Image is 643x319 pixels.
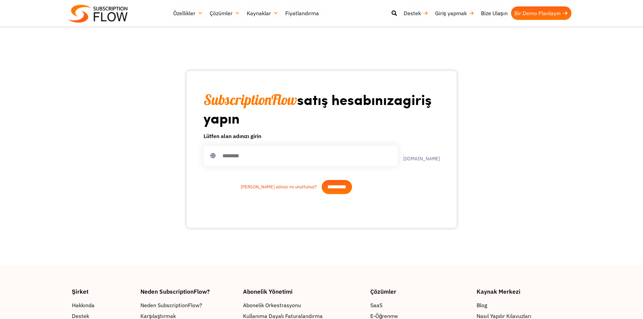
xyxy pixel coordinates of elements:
[204,133,261,139] font: Lütfen alan adınızı girin
[477,288,520,295] font: Kaynak Merkezi
[370,288,396,295] font: Çözümler
[204,91,297,109] font: SubscriptionFlow
[478,6,511,20] a: Bize Ulaşın
[210,10,233,17] font: Çözümler
[477,301,571,309] a: Blog
[400,6,432,20] a: Destek
[170,6,206,20] a: Özellikler
[204,89,432,128] font: giriş yapın
[514,10,561,17] font: Bir Demo Planlayın
[72,301,134,309] a: Hakkında
[404,10,421,17] font: Destek
[282,6,322,20] a: Fiyatlandırma
[140,301,236,309] a: Neden SubscriptionFlow?
[243,302,301,309] font: Abonelik Orkestrasyonu
[511,6,571,20] a: Bir Demo Planlayın
[297,89,403,109] font: satış hesabınıza
[481,10,508,17] font: Bize Ulaşın
[435,10,467,17] font: Giriş yapmak
[403,150,440,162] font: .[DOMAIN_NAME]
[206,6,243,20] a: Çözümler
[285,10,319,17] font: Fiyatlandırma
[241,184,317,190] font: [PERSON_NAME] adınızı mı unuttunuz?
[140,302,202,309] font: Neden SubscriptionFlow?
[140,288,210,295] font: Neden SubscriptionFlow?
[243,288,293,295] font: Abonelik Yönetimi
[370,302,382,309] font: SaaS
[204,184,322,190] a: [PERSON_NAME] adınızı mı unuttunuz?
[370,301,470,309] a: SaaS
[243,6,282,20] a: Kaynaklar
[69,5,128,23] img: Abonelik akışı
[173,10,195,17] font: Özellikler
[477,302,487,309] font: Blog
[432,6,478,20] a: Giriş yapmak
[247,10,271,17] font: Kaynaklar
[243,301,364,309] a: Abonelik Orkestrasyonu
[72,302,95,309] font: Hakkında
[72,288,88,295] font: Şirket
